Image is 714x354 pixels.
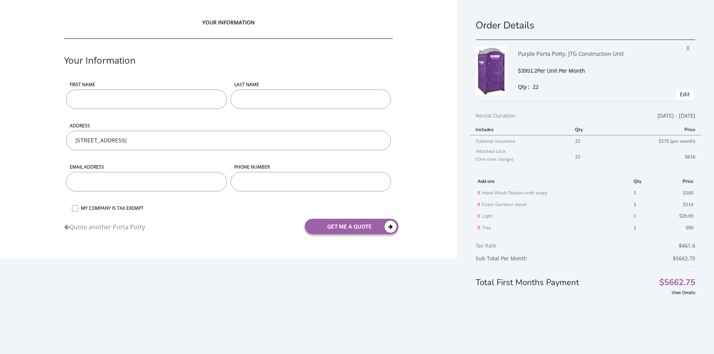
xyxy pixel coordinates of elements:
[608,135,701,146] td: $275 (per month)
[680,91,690,98] a: Edit
[632,210,657,222] td: 1
[231,81,391,88] label: LAST NAME
[608,146,701,167] td: $616
[679,241,695,250] span: $461.6
[657,199,695,210] td: $114
[518,83,665,91] div: Qty :
[476,19,695,32] h1: Order Details
[476,175,632,187] th: Add ons
[470,124,569,135] th: Includes
[64,19,392,39] div: YOUR INFORMATION
[476,111,695,124] div: Rental Duration
[537,67,585,74] span: Per Unit Per Month
[659,279,695,287] span: $5662.75
[657,187,695,199] td: $165
[476,241,695,254] div: Tax Rate
[518,67,665,75] div: $3951.2
[569,135,607,146] td: 22
[477,201,480,208] a: X
[64,54,392,81] div: Your Information
[632,187,657,199] td: 1
[66,164,226,170] label: Email address
[476,222,632,233] td: Tray
[66,81,226,88] label: First name
[533,83,539,90] span: 22
[477,190,480,196] a: X
[632,199,657,210] td: 1
[476,187,632,199] td: Hand Wash Station (with soap)
[672,290,695,295] a: View Details
[657,210,695,222] td: $29.95
[673,255,695,262] b: $5662.75
[476,210,632,222] td: Light
[476,267,695,288] div: Total First Months Payment
[518,46,665,67] div: Purple Porta Potty: JTG Construction Unit
[657,175,695,187] th: Price
[64,219,145,232] a: Quote another Porta Potty
[569,146,607,167] td: 22
[476,199,632,210] td: Foam Sanitizer stand
[657,222,695,233] td: $50
[477,213,480,219] a: X
[608,124,701,135] th: Price
[632,175,657,187] th: Qty
[470,135,569,146] td: Optional Insurance
[632,222,657,233] td: 1
[476,255,527,262] b: Sub Total Per Month
[476,155,564,163] p: (One time charge)
[77,205,392,211] label: MY COMPANY IS TAX EXEMPT
[657,111,695,120] span: [DATE] - [DATE]
[477,224,480,231] a: X
[686,42,693,52] span: X
[231,164,391,170] label: phone number
[305,219,398,234] button: get me a quote
[569,124,607,135] th: Qty
[470,146,569,167] td: Attached Lock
